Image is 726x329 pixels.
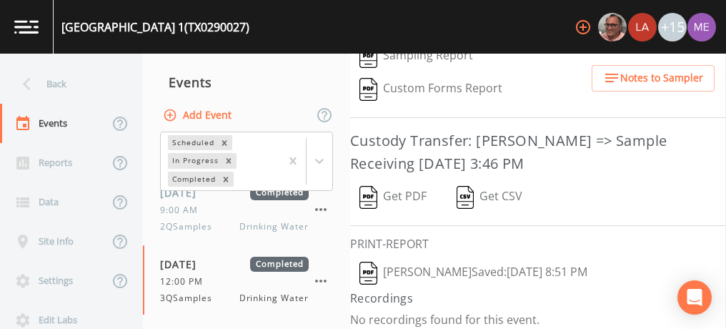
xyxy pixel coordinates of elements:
[221,153,237,168] div: Remove In Progress
[218,172,234,187] div: Remove Completed
[239,220,309,233] span: Drinking Water
[592,65,715,92] button: Notes to Sampler
[160,204,207,217] span: 9:00 AM
[350,40,482,73] button: Sampling Report
[457,186,474,209] img: svg%3e
[350,290,726,307] h4: Recordings
[359,45,377,68] img: svg%3e
[14,20,39,34] img: logo
[160,220,221,233] span: 2QSamples
[160,275,212,288] span: 12:00 PM
[250,185,309,200] span: Completed
[350,237,726,251] h6: PRINT-REPORT
[217,135,232,150] div: Remove Scheduled
[447,181,532,214] button: Get CSV
[143,174,350,245] a: [DATE]Completed9:00 AM2QSamplesDrinking Water
[168,153,221,168] div: In Progress
[359,78,377,101] img: svg%3e
[168,135,217,150] div: Scheduled
[168,172,218,187] div: Completed
[359,262,377,285] img: svg%3e
[597,13,627,41] div: Mike Franklin
[239,292,309,305] span: Drinking Water
[627,13,657,41] div: Lauren Saenz
[598,13,627,41] img: e2d790fa78825a4bb76dcb6ab311d44c
[620,69,703,87] span: Notes to Sampler
[350,73,512,106] button: Custom Forms Report
[160,292,221,305] span: 3QSamples
[350,129,726,175] h3: Custody Transfer: [PERSON_NAME] => Sample Receiving [DATE] 3:46 PM
[687,13,716,41] img: d4d65db7c401dd99d63b7ad86343d265
[350,313,726,327] p: No recordings found for this event.
[250,257,309,272] span: Completed
[160,257,207,272] span: [DATE]
[350,257,597,290] button: [PERSON_NAME]Saved:[DATE] 8:51 PM
[658,13,687,41] div: +15
[143,64,350,100] div: Events
[160,102,237,129] button: Add Event
[143,245,350,317] a: [DATE]Completed12:00 PM3QSamplesDrinking Water
[628,13,657,41] img: cf6e799eed601856facf0d2563d1856d
[160,185,207,200] span: [DATE]
[61,19,249,36] div: [GEOGRAPHIC_DATA] 1 (TX0290027)
[359,186,377,209] img: svg%3e
[677,280,712,315] div: Open Intercom Messenger
[350,181,436,214] button: Get PDF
